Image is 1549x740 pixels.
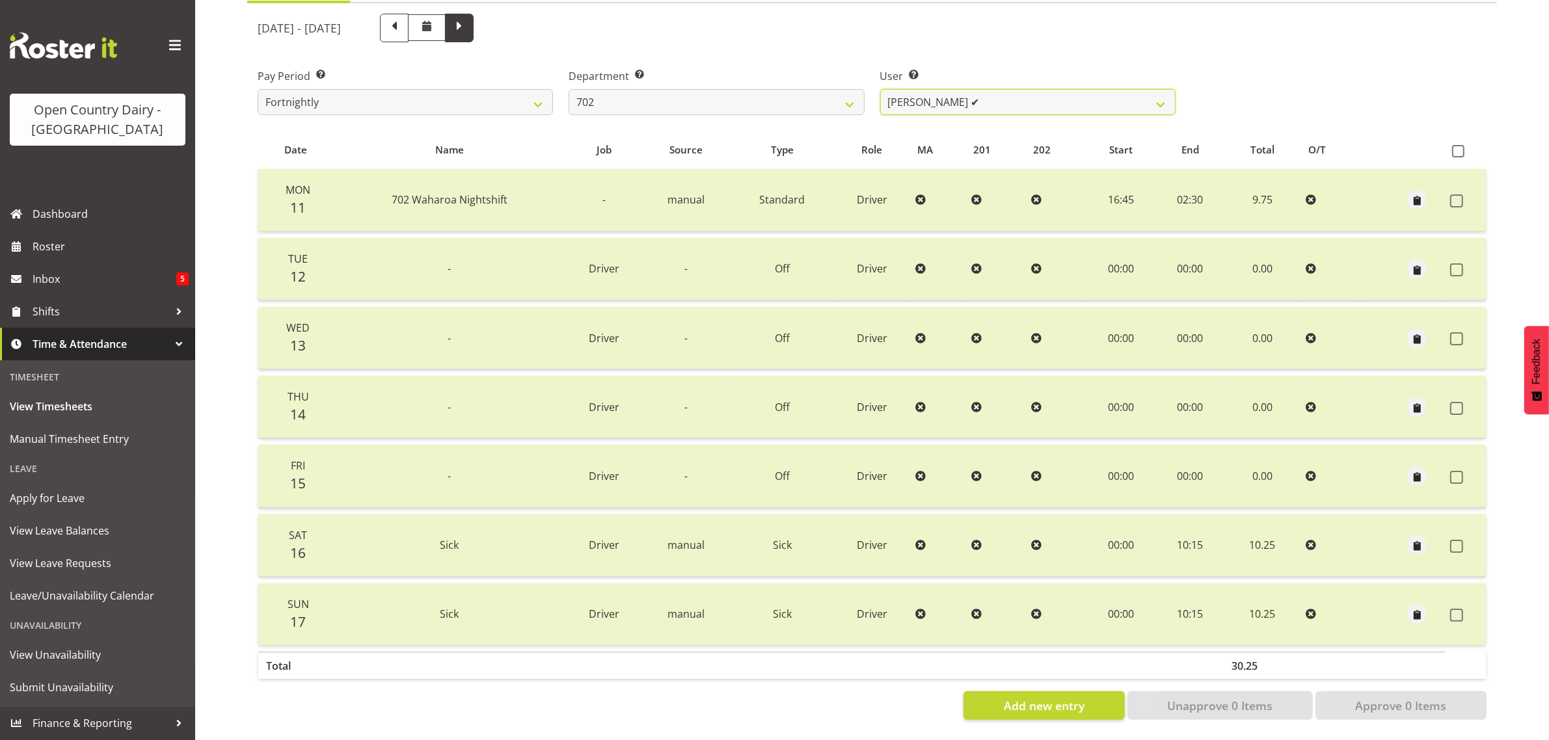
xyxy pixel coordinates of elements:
th: Total [258,652,333,679]
span: Driver [857,469,887,483]
td: Standard [731,169,834,231]
span: Approve 0 Items [1355,697,1446,714]
td: 00:00 [1086,583,1157,645]
td: 00:00 [1157,445,1224,507]
span: Driver [589,538,619,552]
span: Driver [857,331,887,345]
span: Dashboard [33,204,189,224]
button: Unapprove 0 Items [1127,691,1313,720]
span: - [684,261,688,276]
span: - [684,331,688,345]
td: 0.00 [1224,376,1300,438]
td: 10.25 [1224,583,1300,645]
span: Driver [589,331,619,345]
span: Sick [440,538,459,552]
span: 15 [290,474,306,492]
th: 30.25 [1224,652,1300,679]
span: Add new entry [1004,697,1084,714]
span: Feedback [1531,339,1542,384]
span: - [684,469,688,483]
td: 00:00 [1086,376,1157,438]
span: Manual Timesheet Entry [10,429,185,449]
span: Roster [33,237,189,256]
span: 16 [290,544,306,562]
span: Driver [857,538,887,552]
span: View Leave Balances [10,521,185,540]
td: 02:30 [1157,169,1224,231]
td: 10.25 [1224,514,1300,577]
span: 5 [176,272,189,285]
span: Name [435,142,464,157]
span: 14 [290,405,306,423]
label: Pay Period [258,68,553,84]
a: View Unavailability [3,639,192,671]
td: 9.75 [1224,169,1300,231]
img: Rosterit website logo [10,33,117,59]
a: View Leave Requests [3,547,192,579]
span: Role [861,142,882,157]
span: - [448,400,451,414]
span: Sat [289,528,307,542]
h5: [DATE] - [DATE] [258,21,341,35]
td: 00:00 [1157,307,1224,369]
td: 0.00 [1224,445,1300,507]
span: Mon [286,183,310,197]
a: Submit Unavailability [3,671,192,704]
div: Open Country Dairy - [GEOGRAPHIC_DATA] [23,100,172,139]
span: O/T [1308,142,1326,157]
span: - [448,469,451,483]
span: Wed [286,321,310,335]
span: End [1181,142,1199,157]
span: 702 Waharoa Nightshift [392,192,507,207]
span: Driver [589,469,619,483]
span: Driver [589,400,619,414]
div: Unavailability [3,612,192,639]
span: manual [667,538,705,552]
span: Driver [857,192,887,207]
span: Fri [291,458,305,473]
span: - [448,331,451,345]
td: 00:00 [1086,514,1157,577]
span: Submit Unavailability [10,678,185,697]
button: Approve 0 Items [1315,691,1487,720]
td: 10:15 [1157,514,1224,577]
span: Shifts [33,302,169,321]
span: 202 [1033,142,1051,157]
span: Tue [288,252,308,266]
td: Off [731,445,834,507]
td: 00:00 [1086,445,1157,507]
a: View Leave Balances [3,514,192,547]
td: Off [731,307,834,369]
td: Sick [731,514,834,577]
span: 17 [290,613,306,631]
a: Apply for Leave [3,482,192,514]
span: Driver [857,607,887,621]
label: User [880,68,1176,84]
button: Feedback - Show survey [1524,326,1549,414]
span: Time & Attendance [33,334,169,354]
label: Department [569,68,864,84]
span: Leave/Unavailability Calendar [10,586,185,605]
span: Finance & Reporting [33,713,169,733]
td: 10:15 [1157,583,1224,645]
span: 11 [290,198,306,217]
span: Unapprove 0 Items [1167,697,1273,714]
td: 00:00 [1157,376,1224,438]
td: 00:00 [1086,307,1157,369]
span: - [684,400,688,414]
span: Driver [589,261,619,276]
span: View Timesheets [10,397,185,416]
span: Thu [288,390,309,404]
span: Inbox [33,269,176,289]
span: Start [1109,142,1133,157]
td: 0.00 [1224,307,1300,369]
span: Date [284,142,307,157]
span: View Unavailability [10,645,185,665]
span: MA [917,142,933,157]
span: Driver [857,261,887,276]
td: Sick [731,583,834,645]
button: Add new entry [963,691,1124,720]
span: Apply for Leave [10,488,185,508]
span: 13 [290,336,306,354]
span: 12 [290,267,306,285]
